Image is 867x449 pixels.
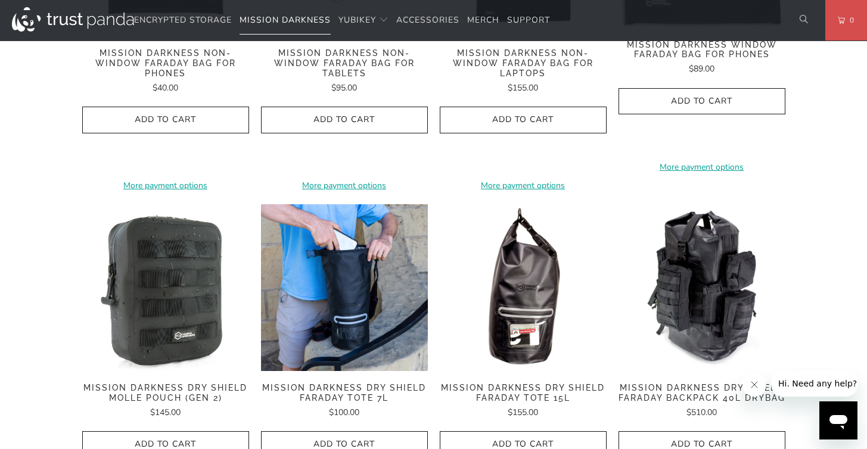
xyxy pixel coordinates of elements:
[396,14,459,26] span: Accessories
[619,204,785,371] img: Mission Darkness Dry Shield Faraday Backpack 40L Drybag
[689,63,714,74] span: $89.00
[619,204,785,371] a: Mission Darkness Dry Shield Faraday Backpack 40L Drybag Mission Darkness Dry Shield Faraday Backp...
[771,370,857,397] iframe: Message from company
[134,7,550,35] nav: Translation missing: en.navigation.header.main_nav
[467,7,499,35] a: Merch
[508,82,538,93] span: $155.00
[82,383,249,403] span: Mission Darkness Dry Shield MOLLE Pouch (Gen 2)
[134,7,232,35] a: Encrypted Storage
[440,48,607,78] span: Mission Darkness Non-Window Faraday Bag for Laptops
[440,383,607,403] span: Mission Darkness Dry Shield Faraday Tote 15L
[82,204,249,371] a: Mission Darkness Dry Shield MOLLE Pouch (Gen 2) - Trust Panda Mission Darkness Dry Shield MOLLE P...
[82,179,249,192] a: More payment options
[507,14,550,26] span: Support
[845,14,854,27] span: 0
[452,115,594,125] span: Add to Cart
[153,82,178,93] span: $40.00
[82,383,249,419] a: Mission Darkness Dry Shield MOLLE Pouch (Gen 2) $145.00
[631,96,773,107] span: Add to Cart
[331,82,357,93] span: $95.00
[440,383,607,419] a: Mission Darkness Dry Shield Faraday Tote 15L $155.00
[440,107,607,133] button: Add to Cart
[261,179,428,192] a: More payment options
[261,383,428,403] span: Mission Darkness Dry Shield Faraday Tote 7L
[261,204,428,371] a: Mission Darkness Dry Shield Faraday Tote 7L Mission Darkness Dry Shield Faraday Tote 7L
[82,48,249,78] span: Mission Darkness Non-Window Faraday Bag for Phones
[440,179,607,192] a: More payment options
[261,48,428,78] span: Mission Darkness Non-Window Faraday Bag for Tablets
[440,204,607,371] a: Mission Darkness Dry Shield Faraday Tote 15L Mission Darkness Dry Shield Faraday Tote 15L
[82,48,249,95] a: Mission Darkness Non-Window Faraday Bag for Phones $40.00
[338,14,376,26] span: YubiKey
[440,48,607,95] a: Mission Darkness Non-Window Faraday Bag for Laptops $155.00
[150,407,181,418] span: $145.00
[619,40,785,76] a: Mission Darkness Window Faraday Bag for Phones $89.00
[619,40,785,60] span: Mission Darkness Window Faraday Bag for Phones
[82,107,249,133] button: Add to Cart
[134,14,232,26] span: Encrypted Storage
[274,115,415,125] span: Add to Cart
[507,7,550,35] a: Support
[329,407,359,418] span: $100.00
[261,383,428,419] a: Mission Darkness Dry Shield Faraday Tote 7L $100.00
[619,88,785,115] button: Add to Cart
[819,401,857,439] iframe: Button to launch messaging window
[240,14,331,26] span: Mission Darkness
[619,161,785,174] a: More payment options
[619,383,785,419] a: Mission Darkness Dry Shield Faraday Backpack 40L Drybag $510.00
[95,115,237,125] span: Add to Cart
[338,7,389,35] summary: YubiKey
[742,373,766,397] iframe: Close message
[12,7,134,32] img: Trust Panda Australia
[467,14,499,26] span: Merch
[440,204,607,371] img: Mission Darkness Dry Shield Faraday Tote 15L
[508,407,538,418] span: $155.00
[82,204,249,371] img: Mission Darkness Dry Shield MOLLE Pouch (Gen 2) - Trust Panda
[261,107,428,133] button: Add to Cart
[396,7,459,35] a: Accessories
[261,48,428,95] a: Mission Darkness Non-Window Faraday Bag for Tablets $95.00
[686,407,717,418] span: $510.00
[261,204,428,371] img: Mission Darkness Dry Shield Faraday Tote 7L
[619,383,785,403] span: Mission Darkness Dry Shield Faraday Backpack 40L Drybag
[240,7,331,35] a: Mission Darkness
